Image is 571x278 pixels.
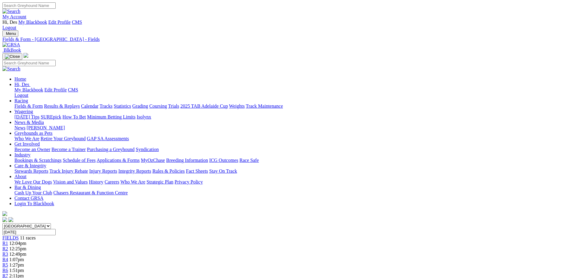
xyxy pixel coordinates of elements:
img: facebook.svg [2,217,7,222]
span: 12:49pm [9,252,26,257]
a: Vision and Values [53,179,88,184]
a: CMS [72,20,82,25]
a: Become an Owner [14,147,50,152]
a: Logout [2,25,16,30]
a: Weights [229,103,245,109]
a: SUREpick [41,114,61,119]
input: Search [2,60,56,66]
img: logo-grsa-white.png [23,53,28,58]
a: My Account [2,14,26,19]
a: [DATE] Tips [14,114,39,119]
a: [PERSON_NAME] [26,125,65,130]
span: 1:07pm [9,257,24,262]
a: R6 [2,268,8,273]
a: CMS [68,87,78,92]
span: R1 [2,241,8,246]
a: History [89,179,103,184]
a: Track Maintenance [246,103,283,109]
img: Search [2,66,20,72]
a: Applications & Forms [97,158,140,163]
span: 12:04pm [9,241,26,246]
a: Fields & Form [14,103,43,109]
a: ICG Outcomes [209,158,238,163]
a: Stewards Reports [14,168,48,174]
a: Strategic Plan [147,179,173,184]
a: Fields & Form - [GEOGRAPHIC_DATA] - Fields [2,37,569,42]
div: Get Involved [14,147,569,152]
div: Care & Integrity [14,168,569,174]
a: Care & Integrity [14,163,46,168]
div: Racing [14,103,569,109]
a: Bookings & Scratchings [14,158,61,163]
a: Get Involved [14,141,40,147]
a: My Blackbook [14,87,43,92]
a: Login To Blackbook [14,201,54,206]
a: Purchasing a Greyhound [87,147,135,152]
a: Isolynx [137,114,151,119]
a: Become a Trainer [51,147,86,152]
a: Injury Reports [89,168,117,174]
a: FIELDS [2,235,19,240]
a: Results & Replays [44,103,80,109]
span: Hi, Des [14,82,29,87]
a: Bar & Dining [14,185,41,190]
a: Grading [132,103,148,109]
a: We Love Our Dogs [14,179,52,184]
a: Careers [104,179,119,184]
div: About [14,179,569,185]
a: Tracks [100,103,113,109]
span: R4 [2,257,8,262]
a: Schedule of Fees [63,158,95,163]
div: Wagering [14,114,569,120]
div: Greyhounds as Pets [14,136,569,141]
a: Fact Sheets [186,168,208,174]
a: Track Injury Rebate [49,168,88,174]
div: Bar & Dining [14,190,569,196]
span: 1:51pm [9,268,24,273]
a: Integrity Reports [118,168,151,174]
button: Toggle navigation [2,30,18,37]
a: Who We Are [14,136,39,141]
span: R3 [2,252,8,257]
a: R5 [2,262,8,267]
span: 1:27pm [9,262,24,267]
a: GAP SA Assessments [87,136,129,141]
span: 12:25pm [9,246,26,251]
a: Coursing [149,103,167,109]
a: Minimum Betting Limits [87,114,135,119]
a: About [14,174,26,179]
a: Retire Your Greyhound [41,136,86,141]
span: BlkBook [4,48,21,53]
a: Chasers Restaurant & Function Centre [53,190,128,195]
a: Syndication [136,147,159,152]
img: Close [5,54,20,59]
a: Breeding Information [166,158,208,163]
div: News & Media [14,125,569,131]
a: Cash Up Your Club [14,190,52,195]
a: Rules & Policies [152,168,185,174]
a: My Blackbook [18,20,47,25]
a: Calendar [81,103,98,109]
a: 2025 TAB Adelaide Cup [180,103,228,109]
a: Trials [168,103,179,109]
a: Racing [14,98,28,103]
span: Menu [6,31,16,36]
div: My Account [2,20,569,30]
a: Privacy Policy [175,179,203,184]
div: Industry [14,158,569,163]
div: Hi, Des [14,87,569,98]
img: GRSA [2,42,20,48]
a: Who We Are [120,179,145,184]
a: Wagering [14,109,33,114]
input: Search [2,2,56,9]
a: R2 [2,246,8,251]
a: Home [14,76,26,82]
a: How To Bet [63,114,86,119]
a: Stay On Track [209,168,237,174]
button: Toggle navigation [2,53,22,60]
span: Hi, Des [2,20,17,25]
